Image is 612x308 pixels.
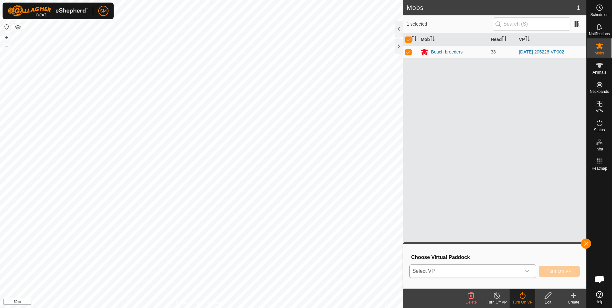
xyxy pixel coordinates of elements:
[520,265,533,278] div: dropdown trigger
[595,51,604,55] span: Mobs
[535,299,561,305] div: Edit
[547,269,572,274] span: Turn On VP
[412,37,417,42] p-sorticon: Activate to sort
[411,254,580,260] h3: Choose Virtual Paddock
[3,42,11,50] button: –
[590,270,609,289] div: Open chat
[595,300,603,304] span: Help
[493,17,570,31] input: Search (S)
[430,37,435,42] p-sorticon: Activate to sort
[595,147,603,151] span: Infra
[431,49,463,55] div: Beach breeders
[100,8,107,14] span: SM
[590,90,609,93] span: Neckbands
[466,300,477,304] span: Delete
[14,23,22,31] button: Map Layers
[516,33,586,46] th: VP
[561,299,586,305] div: Create
[592,166,607,170] span: Heatmap
[484,299,510,305] div: Turn Off VP
[3,34,11,41] button: +
[3,23,11,31] button: Reset Map
[208,300,227,305] a: Contact Us
[596,109,603,113] span: VPs
[594,128,605,132] span: Status
[510,299,535,305] div: Turn On VP
[418,33,488,46] th: Mob
[576,3,580,12] span: 1
[519,49,564,54] a: [DATE] 205226-VP002
[502,37,507,42] p-sorticon: Activate to sort
[176,300,200,305] a: Privacy Policy
[539,266,580,277] button: Turn On VP
[592,70,606,74] span: Animals
[491,49,496,54] span: 33
[8,5,88,17] img: Gallagher Logo
[587,288,612,306] a: Help
[589,32,610,36] span: Notifications
[488,33,516,46] th: Head
[525,37,530,42] p-sorticon: Activate to sort
[590,13,608,17] span: Schedules
[407,4,576,12] h2: Mobs
[407,21,493,28] span: 1 selected
[410,265,520,278] span: Select VP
